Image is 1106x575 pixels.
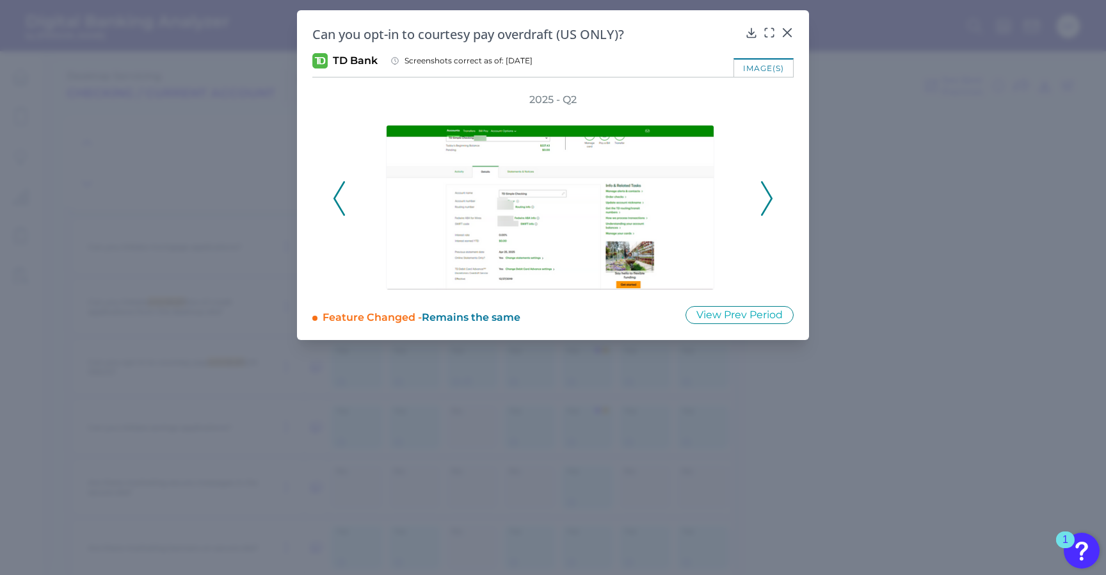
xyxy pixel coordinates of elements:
h3: 2025 - Q2 [529,93,577,107]
div: image(s) [733,58,794,77]
span: Remains the same [422,311,520,323]
div: Feature Changed - [323,305,668,325]
h2: Can you opt-in to courtesy pay overdraft (US ONLY)? [312,26,740,43]
div: 1 [1062,540,1068,556]
img: 874-TDBank3-RC-Desktop-Q2-2025.png [386,125,714,290]
span: TD Bank [333,54,378,68]
span: Screenshots correct as of: [DATE] [405,56,533,66]
button: Open Resource Center, 1 new notification [1064,533,1100,569]
img: TD Bank [312,53,328,69]
button: View Prev Period [685,306,794,324]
